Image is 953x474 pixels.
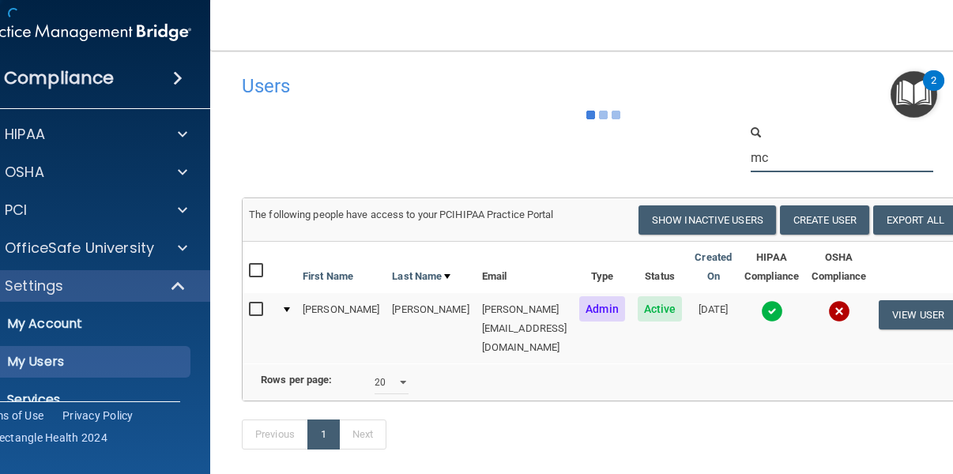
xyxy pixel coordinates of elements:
th: Email [476,242,574,293]
a: First Name [303,267,353,286]
td: [PERSON_NAME] [296,293,386,363]
a: Privacy Policy [62,408,134,423]
img: tick.e7d51cea.svg [761,300,783,322]
span: Admin [579,296,625,322]
th: OSHA Compliance [805,242,872,293]
h4: Users [242,76,654,96]
div: 2 [931,81,936,101]
span: Active [638,296,683,322]
img: cross.ca9f0e7f.svg [828,300,850,322]
button: Create User [780,205,869,235]
td: [PERSON_NAME] [386,293,475,363]
td: [DATE] [688,293,738,363]
p: Settings [5,276,63,295]
th: Type [573,242,631,293]
th: Status [631,242,689,293]
td: [PERSON_NAME][EMAIL_ADDRESS][DOMAIN_NAME] [476,293,574,363]
input: Search [751,143,933,172]
img: ajax-loader.4d491dd7.gif [586,111,620,119]
h4: Compliance [4,67,114,89]
button: Show Inactive Users [638,205,776,235]
a: Last Name [392,267,450,286]
b: Rows per page: [261,374,332,386]
a: Created On [695,248,732,286]
p: OfficeSafe University [5,239,154,258]
span: The following people have access to your PCIHIPAA Practice Portal [249,209,554,220]
a: 1 [307,419,340,450]
button: Open Resource Center, 2 new notifications [891,71,937,118]
th: HIPAA Compliance [738,242,805,293]
a: Previous [242,419,308,450]
p: PCI [5,201,27,220]
p: HIPAA [5,125,45,144]
p: OSHA [5,163,44,182]
a: Next [339,419,386,450]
